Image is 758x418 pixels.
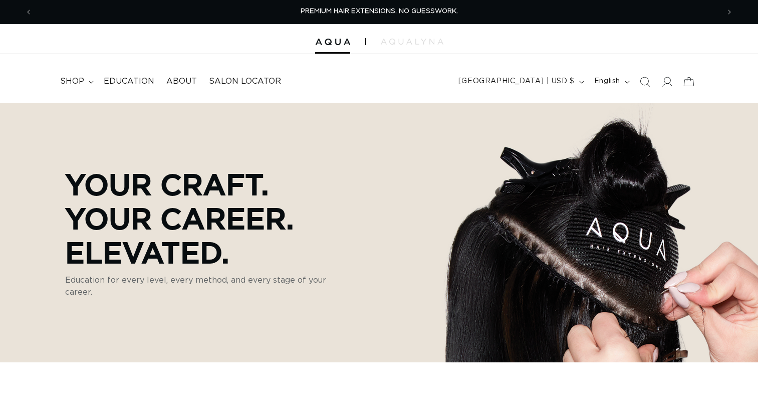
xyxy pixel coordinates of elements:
button: [GEOGRAPHIC_DATA] | USD $ [452,72,588,91]
button: Next announcement [718,3,740,22]
img: aqualyna.com [381,39,443,45]
span: PREMIUM HAIR EXTENSIONS. NO GUESSWORK. [301,8,458,15]
span: Salon Locator [209,76,281,87]
summary: Search [634,71,656,93]
span: English [594,76,620,87]
button: Previous announcement [18,3,40,22]
button: English [588,72,634,91]
summary: shop [54,70,98,93]
p: Your Craft. Your Career. Elevated. [65,167,351,269]
a: Education [98,70,160,93]
span: Education [104,76,154,87]
span: [GEOGRAPHIC_DATA] | USD $ [458,76,575,87]
span: About [166,76,197,87]
a: Salon Locator [203,70,287,93]
span: shop [60,76,84,87]
p: Education for every level, every method, and every stage of your career. [65,274,351,298]
img: Aqua Hair Extensions [315,39,350,46]
a: About [160,70,203,93]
